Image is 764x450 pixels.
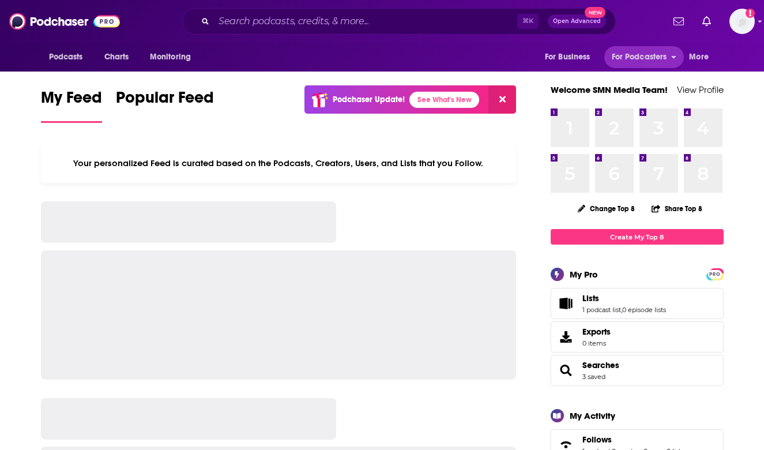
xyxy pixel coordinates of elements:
a: See What's New [409,92,479,108]
button: open menu [142,46,206,68]
span: Popular Feed [116,88,214,114]
input: Search podcasts, credits, & more... [214,12,517,31]
span: Logged in as SonyAlexis [729,9,755,34]
div: Your personalized Feed is curated based on the Podcasts, Creators, Users, and Lists that you Follow. [41,144,517,183]
span: For Podcasters [612,49,667,65]
span: For Business [545,49,590,65]
span: Exports [582,327,611,337]
a: Show notifications dropdown [669,12,688,31]
span: Charts [104,49,129,65]
span: Exports [555,329,578,345]
img: Podchaser - Follow, Share and Rate Podcasts [9,10,120,32]
span: My Feed [41,88,102,114]
a: 3 saved [582,373,605,381]
span: Follows [582,434,612,445]
span: PRO [708,270,722,279]
a: Exports [551,321,724,352]
span: Monitoring [150,49,191,65]
a: Searches [582,360,619,370]
span: Podcasts [49,49,83,65]
a: Show notifications dropdown [698,12,716,31]
span: , [621,306,622,314]
a: 1 podcast list [582,306,621,314]
div: My Pro [570,269,598,280]
span: ⌘ K [517,14,539,29]
a: View Profile [677,84,724,95]
svg: Add a profile image [746,9,755,18]
span: Open Advanced [553,18,601,24]
a: Lists [582,293,666,303]
a: Lists [555,295,578,312]
button: Show profile menu [729,9,755,34]
a: My Feed [41,88,102,123]
a: Welcome SMN Media Team! [551,84,668,95]
p: Podchaser Update! [333,95,405,104]
button: Change Top 8 [571,201,642,216]
div: Search podcasts, credits, & more... [182,8,616,35]
a: PRO [708,269,722,278]
a: Charts [97,46,136,68]
a: Searches [555,362,578,378]
a: Follows [582,434,684,445]
a: Popular Feed [116,88,214,123]
span: Searches [551,355,724,386]
button: Share Top 8 [651,197,703,220]
a: 0 episode lists [622,306,666,314]
button: Open AdvancedNew [548,14,606,28]
button: open menu [604,46,684,68]
img: User Profile [729,9,755,34]
span: More [689,49,709,65]
button: open menu [537,46,605,68]
span: New [585,7,605,18]
button: open menu [681,46,723,68]
span: Lists [551,288,724,319]
span: 0 items [582,339,611,347]
div: My Activity [570,410,615,421]
span: Lists [582,293,599,303]
button: open menu [41,46,98,68]
a: Create My Top 8 [551,229,724,245]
